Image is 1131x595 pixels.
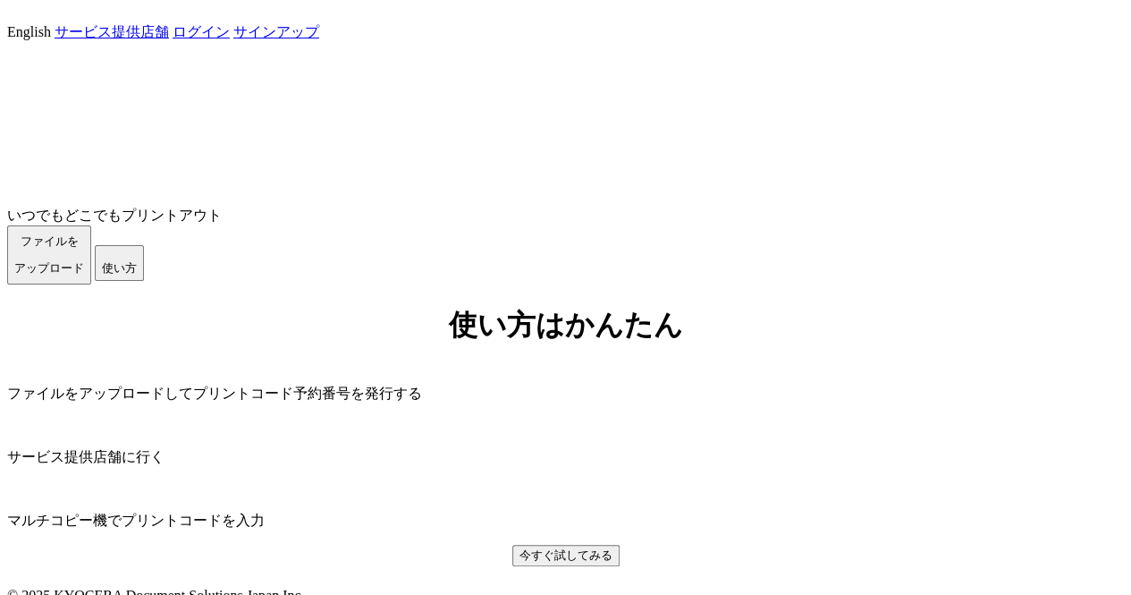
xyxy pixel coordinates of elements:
a: ログイン [173,24,230,39]
a: いつでもどこでもプリントアウト [7,208,222,223]
span: ファイルを ​​アップロード [14,234,84,275]
button: 今すぐ試してみる [512,545,620,566]
h1: 使い方はかんたん [7,306,1124,345]
a: サービス提供店舗 [55,24,169,39]
p: ファイルをアップロードしてプリントコード予約番号を発行する [7,385,1124,404]
button: ファイルを​​アップロード [7,225,91,285]
a: サインアップ [233,24,319,39]
a: English [7,24,51,39]
p: マルチコピー機でプリントコードを入力 [7,512,1124,531]
button: 使い方 [95,245,144,281]
p: サービス提供店舗に行く [7,448,1124,467]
